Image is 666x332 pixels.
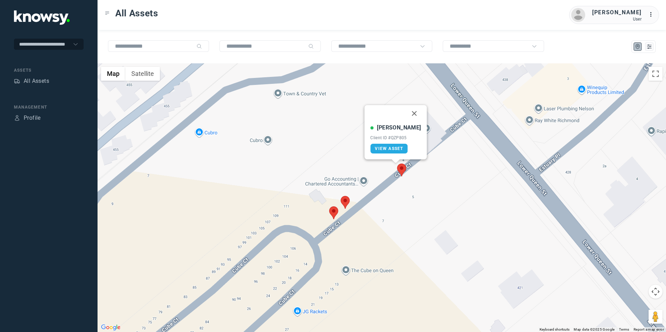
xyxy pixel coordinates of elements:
div: [PERSON_NAME] [377,124,421,132]
img: Application Logo [14,10,70,25]
button: Show satellite imagery [125,67,160,81]
div: Management [14,104,84,110]
div: Profile [14,115,20,121]
span: All Assets [115,7,158,19]
img: avatar.png [571,8,585,22]
div: : [649,10,657,19]
span: View Asset [375,146,403,151]
div: User [592,17,642,22]
a: Report a map error [634,327,664,331]
button: Map camera controls [649,285,663,299]
div: List [646,44,652,50]
div: Search [308,44,314,49]
div: : [649,10,657,20]
a: Terms (opens in new tab) [619,327,629,331]
img: Google [99,323,122,332]
span: Map data ©2025 Google [574,327,614,331]
button: Close [406,105,423,122]
a: AssetsAll Assets [14,77,49,85]
div: Map [635,44,641,50]
div: Toggle Menu [105,11,110,16]
button: Drag Pegman onto the map to open Street View [649,310,663,324]
div: Search [196,44,202,49]
button: Keyboard shortcuts [540,327,570,332]
tspan: ... [649,12,656,17]
a: ProfileProfile [14,114,41,122]
div: Client ID #QZP805 [370,135,421,140]
div: All Assets [24,77,49,85]
a: Open this area in Google Maps (opens a new window) [99,323,122,332]
button: Toggle fullscreen view [649,67,663,81]
div: Profile [24,114,41,122]
div: [PERSON_NAME] [592,8,642,17]
div: Assets [14,67,84,73]
a: View Asset [370,144,408,153]
div: Assets [14,78,20,84]
button: Show street map [101,67,125,81]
